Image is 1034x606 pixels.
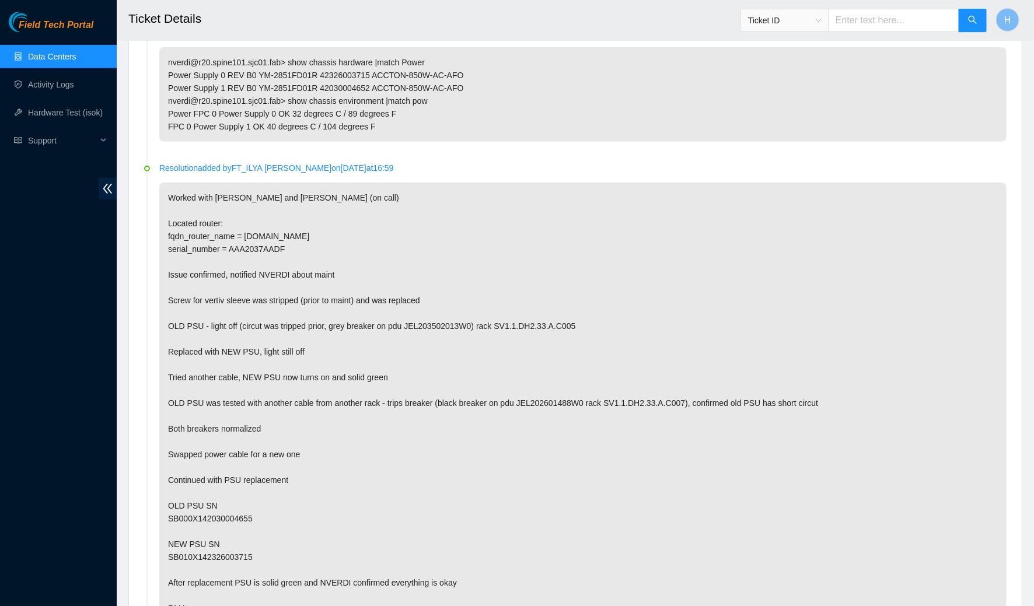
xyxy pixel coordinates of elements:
[28,80,74,89] a: Activity Logs
[28,52,76,61] a: Data Centers
[159,47,1007,142] p: nverdi@r20.spine101.sjc01.fab> show chassis hardware |match Power Power Supply 0 REV B0 YM-2851FD...
[959,9,987,32] button: search
[9,21,93,36] a: Akamai TechnologiesField Tech Portal
[748,12,822,29] span: Ticket ID
[829,9,959,32] input: Enter text here...
[19,20,93,31] span: Field Tech Portal
[9,12,59,32] img: Akamai Technologies
[28,129,97,152] span: Support
[28,108,103,117] a: Hardware Test (isok)
[996,8,1019,31] button: H
[1004,13,1011,27] span: H
[14,136,22,145] span: read
[159,162,1007,174] p: Resolution added by FT_ILYA [PERSON_NAME] on [DATE] at 16:59
[968,15,977,26] span: search
[99,178,117,199] span: double-left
